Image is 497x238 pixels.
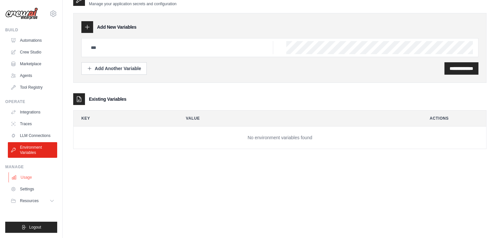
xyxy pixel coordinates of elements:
h3: Add New Variables [97,24,137,30]
a: LLM Connections [8,130,57,141]
h3: Existing Variables [89,96,126,102]
a: Automations [8,35,57,46]
a: Traces [8,119,57,129]
span: Resources [20,198,39,203]
a: Integrations [8,107,57,117]
button: Logout [5,222,57,233]
p: Manage your application secrets and configuration [89,1,176,7]
div: Build [5,27,57,33]
a: Tool Registry [8,82,57,93]
th: Key [74,111,173,126]
div: Operate [5,99,57,104]
th: Value [178,111,417,126]
a: Crew Studio [8,47,57,57]
a: Settings [8,184,57,194]
button: Resources [8,196,57,206]
img: Logo [5,7,38,20]
a: Environment Variables [8,142,57,158]
div: Manage [5,164,57,170]
th: Actions [422,111,486,126]
a: Usage [8,172,58,183]
td: No environment variables found [74,126,486,149]
a: Agents [8,70,57,81]
button: Add Another Variable [81,62,147,75]
div: Add Another Variable [87,65,141,72]
a: Marketplace [8,59,57,69]
span: Logout [29,225,41,230]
